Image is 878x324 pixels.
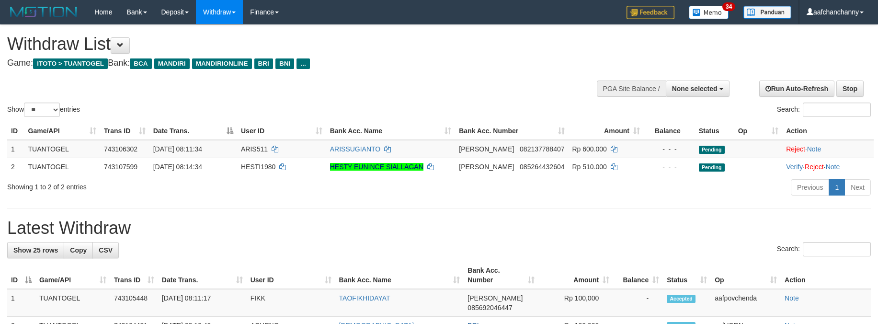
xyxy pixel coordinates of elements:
a: Show 25 rows [7,242,64,258]
span: [DATE] 08:14:34 [153,163,202,171]
th: Status [695,122,734,140]
th: Trans ID: activate to sort column ascending [110,262,158,289]
span: ... [296,58,309,69]
span: Rp 600.000 [572,145,607,153]
img: MOTION_logo.png [7,5,80,19]
a: Run Auto-Refresh [759,81,834,97]
td: aafpovchenda [711,289,781,317]
img: Button%20Memo.svg [689,6,729,19]
a: Reject [805,163,824,171]
th: Bank Acc. Name: activate to sort column ascending [335,262,464,289]
a: Note [826,163,840,171]
span: BRI [254,58,273,69]
button: None selected [666,81,730,97]
th: Status: activate to sort column ascending [663,262,711,289]
td: 1 [7,289,35,317]
td: TUANTOGEL [24,140,100,158]
span: Copy 085692046447 to clipboard [468,304,512,312]
span: Pending [699,146,725,154]
div: PGA Site Balance / [597,81,666,97]
label: Search: [777,103,871,117]
td: 743105448 [110,289,158,317]
label: Search: [777,242,871,256]
span: BNI [275,58,294,69]
div: Showing 1 to 2 of 2 entries [7,178,359,192]
span: ARIS511 [241,145,268,153]
h1: Latest Withdraw [7,219,871,238]
a: Copy [64,242,93,258]
img: Feedback.jpg [627,6,674,19]
span: 743107599 [104,163,137,171]
a: Note [807,145,821,153]
span: 34 [722,2,735,11]
span: [PERSON_NAME] [459,163,514,171]
select: Showentries [24,103,60,117]
img: panduan.png [743,6,791,19]
th: Action [781,262,871,289]
td: FIKK [247,289,335,317]
th: User ID: activate to sort column ascending [247,262,335,289]
th: Balance: activate to sort column ascending [613,262,663,289]
input: Search: [803,103,871,117]
th: Amount: activate to sort column ascending [538,262,613,289]
th: Date Trans.: activate to sort column ascending [158,262,247,289]
span: BCA [130,58,151,69]
a: Reject [786,145,805,153]
span: Copy 082137788407 to clipboard [520,145,564,153]
span: 743106302 [104,145,137,153]
td: · · [782,158,874,175]
div: - - - [648,144,691,154]
span: Copy 085264432604 to clipboard [520,163,564,171]
th: Op: activate to sort column ascending [734,122,782,140]
span: [PERSON_NAME] [459,145,514,153]
th: Balance [644,122,695,140]
td: · [782,140,874,158]
a: Previous [791,179,829,196]
td: 1 [7,140,24,158]
th: Amount: activate to sort column ascending [569,122,644,140]
td: 2 [7,158,24,175]
a: Stop [836,81,864,97]
a: HESTY EUNINCE SIALLAGAN [330,163,423,171]
th: Bank Acc. Name: activate to sort column ascending [326,122,456,140]
a: ARISSUGIANTO [330,145,381,153]
h1: Withdraw List [7,35,576,54]
span: ITOTO > TUANTOGEL [33,58,108,69]
h4: Game: Bank: [7,58,576,68]
th: Game/API: activate to sort column ascending [24,122,100,140]
span: [DATE] 08:11:34 [153,145,202,153]
td: Rp 100,000 [538,289,613,317]
span: Copy [70,246,87,254]
span: [PERSON_NAME] [468,294,523,302]
th: ID: activate to sort column descending [7,262,35,289]
a: TAOFIKHIDAYAT [339,294,390,302]
th: Bank Acc. Number: activate to sort column ascending [464,262,538,289]
th: Trans ID: activate to sort column ascending [100,122,149,140]
input: Search: [803,242,871,256]
th: Date Trans.: activate to sort column descending [149,122,237,140]
th: Action [782,122,874,140]
td: TUANTOGEL [35,289,110,317]
a: Next [844,179,871,196]
a: CSV [92,242,119,258]
span: CSV [99,246,113,254]
span: Pending [699,163,725,172]
span: None selected [672,85,718,93]
th: User ID: activate to sort column ascending [237,122,326,140]
a: Verify [786,163,803,171]
a: 1 [829,179,845,196]
span: Show 25 rows [13,246,58,254]
span: Accepted [667,295,696,303]
span: MANDIRI [154,58,190,69]
th: Bank Acc. Number: activate to sort column ascending [455,122,568,140]
td: - [613,289,663,317]
th: Game/API: activate to sort column ascending [35,262,110,289]
span: Rp 510.000 [572,163,607,171]
span: HESTI1980 [241,163,275,171]
td: [DATE] 08:11:17 [158,289,247,317]
span: MANDIRIONLINE [192,58,252,69]
th: Op: activate to sort column ascending [711,262,781,289]
th: ID [7,122,24,140]
td: TUANTOGEL [24,158,100,175]
div: - - - [648,162,691,172]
